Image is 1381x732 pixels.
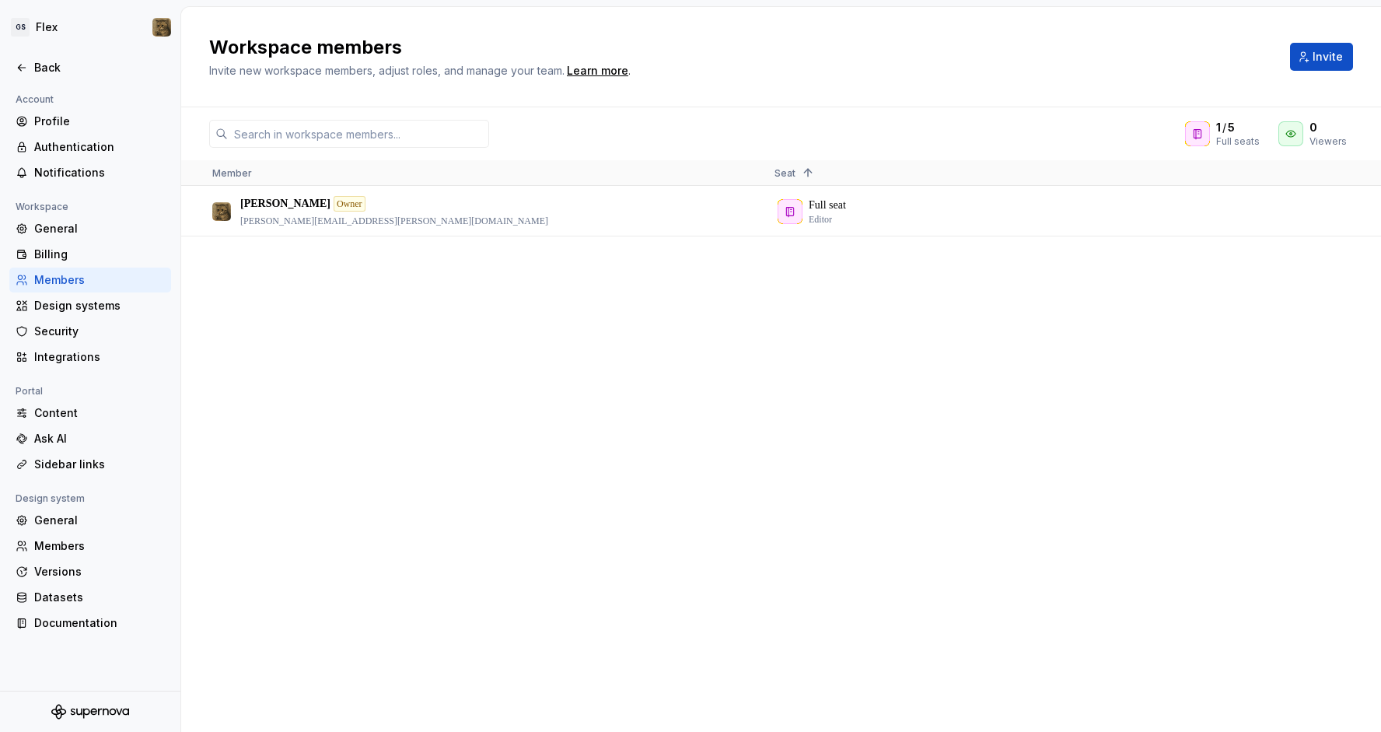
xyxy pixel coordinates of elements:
p: [PERSON_NAME][EMAIL_ADDRESS][PERSON_NAME][DOMAIN_NAME] [240,215,548,227]
a: Profile [9,109,171,134]
span: 0 [1309,120,1317,135]
a: Sidebar links [9,452,171,477]
div: Design systems [34,298,165,313]
span: Seat [774,167,795,179]
a: General [9,216,171,241]
svg: Supernova Logo [51,704,129,720]
a: Security [9,319,171,344]
div: Full seats [1216,135,1260,148]
div: General [34,221,165,236]
a: Learn more [567,63,628,79]
div: Owner [334,196,365,212]
div: General [34,513,165,528]
img: David [212,202,231,221]
div: Sidebar links [34,457,165,472]
a: Integrations [9,345,171,370]
a: Design systems [9,293,171,318]
div: Design system [9,489,91,508]
span: 5 [1228,120,1235,135]
a: Billing [9,242,171,267]
a: General [9,508,171,533]
a: Notifications [9,160,171,185]
button: GSFlexDavid [3,10,177,44]
p: [PERSON_NAME] [240,196,330,212]
a: Ask AI [9,426,171,451]
div: Viewers [1309,135,1347,148]
div: Ask AI [34,431,165,447]
div: Content [34,405,165,421]
a: Back [9,55,171,80]
div: Versions [34,564,165,580]
input: Search in workspace members... [228,120,489,148]
div: Back [34,60,165,75]
div: Profile [34,114,165,129]
a: Authentication [9,135,171,159]
div: / [1216,120,1260,135]
a: Members [9,534,171,559]
a: Datasets [9,585,171,610]
span: Invite new workspace members, adjust roles, and manage your team. [209,64,565,77]
a: Versions [9,559,171,584]
div: Billing [34,247,165,262]
div: Security [34,324,165,339]
div: Flex [36,19,58,35]
span: 1 [1216,120,1221,135]
h2: Workspace members [209,35,1271,60]
div: Integrations [34,349,165,365]
div: Members [34,538,165,554]
div: Members [34,272,165,288]
div: Datasets [34,590,165,605]
div: GS [11,18,30,37]
div: Workspace [9,198,75,216]
a: Members [9,268,171,292]
span: Invite [1313,49,1343,65]
a: Documentation [9,611,171,636]
div: Account [9,90,60,109]
img: David [152,18,171,37]
div: Portal [9,382,49,401]
span: . [565,65,631,77]
div: Documentation [34,615,165,631]
button: Invite [1290,43,1353,71]
div: Notifications [34,165,165,180]
a: Content [9,401,171,426]
span: Member [212,167,252,179]
div: Authentication [34,139,165,155]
